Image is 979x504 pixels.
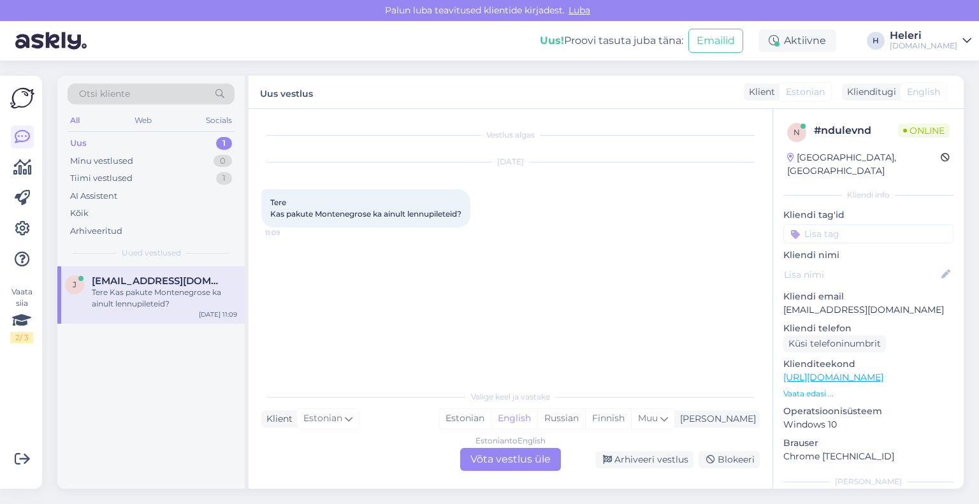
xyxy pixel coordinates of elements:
[783,248,954,262] p: Kliendi nimi
[216,137,232,150] div: 1
[261,156,760,168] div: [DATE]
[537,409,585,428] div: Russian
[261,391,760,403] div: Valige keel ja vastake
[890,41,957,51] div: [DOMAIN_NAME]
[585,409,631,428] div: Finnish
[260,83,313,101] label: Uus vestlus
[783,357,954,371] p: Klienditeekond
[783,335,886,352] div: Küsi telefoninumbrit
[10,86,34,110] img: Askly Logo
[814,123,898,138] div: # ndulevnd
[783,476,954,487] div: [PERSON_NAME]
[898,124,950,138] span: Online
[783,450,954,463] p: Chrome [TECHNICAL_ID]
[132,112,154,129] div: Web
[675,412,756,426] div: [PERSON_NAME]
[638,412,658,424] span: Muu
[70,155,133,168] div: Minu vestlused
[787,151,941,178] div: [GEOGRAPHIC_DATA], [GEOGRAPHIC_DATA]
[783,388,954,400] p: Vaata edasi ...
[10,286,33,343] div: Vaata siia
[867,32,885,50] div: H
[10,332,33,343] div: 2 / 3
[540,34,564,47] b: Uus!
[265,228,313,238] span: 11:09
[203,112,235,129] div: Socials
[439,409,491,428] div: Estonian
[70,137,87,150] div: Uus
[783,290,954,303] p: Kliendi email
[92,275,224,287] span: jan.sinkejev@live.com
[565,4,594,16] span: Luba
[303,412,342,426] span: Estonian
[842,85,896,99] div: Klienditugi
[688,29,743,53] button: Emailid
[783,436,954,450] p: Brauser
[783,371,883,383] a: [URL][DOMAIN_NAME]
[783,418,954,431] p: Windows 10
[216,172,232,185] div: 1
[70,190,117,203] div: AI Assistent
[73,280,76,289] span: j
[783,189,954,201] div: Kliendi info
[783,303,954,317] p: [EMAIL_ADDRESS][DOMAIN_NAME]
[699,451,760,468] div: Blokeeri
[199,310,237,319] div: [DATE] 11:09
[270,198,461,219] span: Tere Kas pakute Montenegrose ka ainult lennupileteid?
[784,268,939,282] input: Lisa nimi
[214,155,232,168] div: 0
[595,451,693,468] div: Arhiveeri vestlus
[475,435,546,447] div: Estonian to English
[79,87,130,101] span: Otsi kliente
[783,405,954,418] p: Operatsioonisüsteem
[907,85,940,99] span: English
[783,322,954,335] p: Kliendi telefon
[261,129,760,141] div: Vestlus algas
[786,85,825,99] span: Estonian
[783,224,954,243] input: Lisa tag
[70,225,122,238] div: Arhiveeritud
[744,85,775,99] div: Klient
[540,33,683,48] div: Proovi tasuta juba täna:
[92,287,237,310] div: Tere Kas pakute Montenegrose ka ainult lennupileteid?
[758,29,836,52] div: Aktiivne
[122,247,181,259] span: Uued vestlused
[783,208,954,222] p: Kliendi tag'id
[491,409,537,428] div: English
[68,112,82,129] div: All
[261,412,293,426] div: Klient
[70,207,89,220] div: Kõik
[890,31,957,41] div: Heleri
[460,448,561,471] div: Võta vestlus üle
[890,31,971,51] a: Heleri[DOMAIN_NAME]
[70,172,133,185] div: Tiimi vestlused
[794,127,800,137] span: n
